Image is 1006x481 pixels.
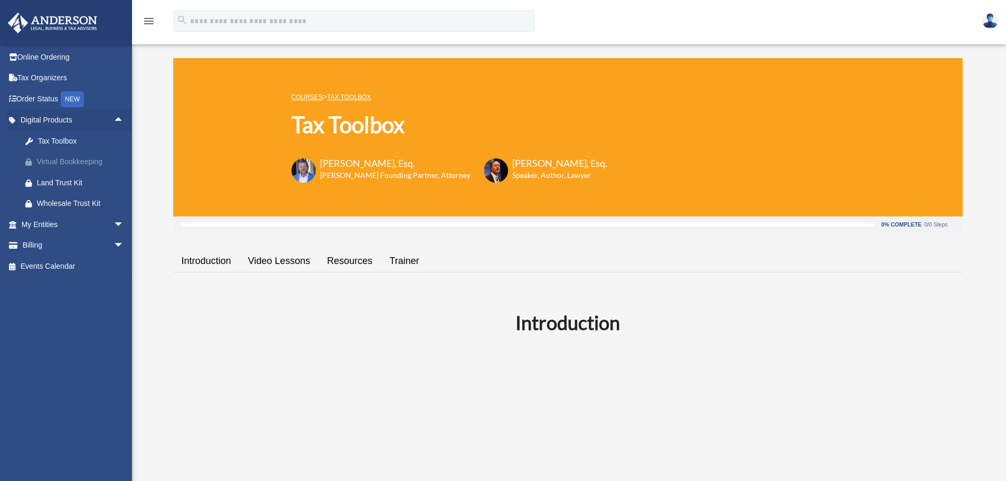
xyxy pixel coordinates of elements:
[292,90,607,103] p: >
[381,246,427,276] a: Trainer
[61,91,84,107] div: NEW
[7,46,140,68] a: Online Ordering
[7,88,140,110] a: Order StatusNEW
[7,110,140,131] a: Digital Productsarrow_drop_up
[7,256,140,277] a: Events Calendar
[881,222,922,228] div: 0% Complete
[320,157,471,170] h3: [PERSON_NAME], Esq.
[982,13,998,29] img: User Pic
[15,172,140,193] a: Land Trust Kit
[15,152,140,173] a: Virtual Bookkeeping
[5,13,100,33] img: Anderson Advisors Platinum Portal
[240,246,319,276] a: Video Lessons
[292,158,316,183] img: Toby-circle-head.png
[924,222,947,228] div: 0/0 Steps
[37,135,127,148] div: Tax Toolbox
[320,170,471,181] h6: [PERSON_NAME] Founding Partner, Attorney
[37,197,127,210] div: Wholesale Trust Kit
[173,246,240,276] a: Introduction
[114,214,135,235] span: arrow_drop_down
[292,109,607,140] h1: Tax Toolbox
[143,15,155,27] i: menu
[37,176,127,190] div: Land Trust Kit
[176,14,188,26] i: search
[512,170,594,181] h6: Speaker, Author, Lawyer
[37,155,127,168] div: Virtual Bookkeeping
[143,18,155,27] a: menu
[7,235,140,256] a: Billingarrow_drop_down
[327,93,371,101] a: Tax Toolbox
[15,130,140,152] a: Tax Toolbox
[180,309,956,336] h2: Introduction
[114,110,135,131] span: arrow_drop_up
[15,193,140,214] a: Wholesale Trust Kit
[7,214,140,235] a: My Entitiesarrow_drop_down
[512,157,607,170] h3: [PERSON_NAME], Esq.
[292,93,323,101] a: COURSES
[7,68,140,89] a: Tax Organizers
[114,235,135,257] span: arrow_drop_down
[484,158,508,183] img: Scott-Estill-Headshot.png
[318,246,381,276] a: Resources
